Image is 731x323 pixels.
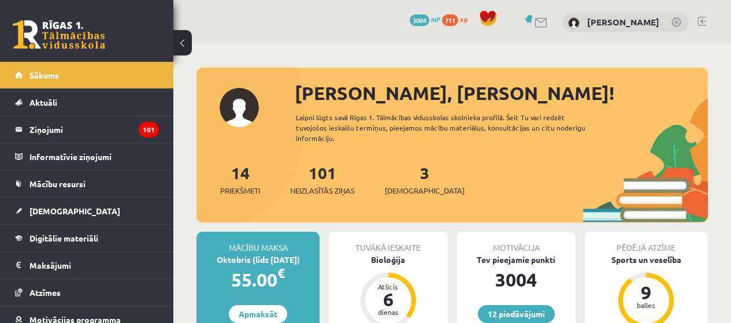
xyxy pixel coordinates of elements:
legend: Informatīvie ziņojumi [29,143,159,170]
div: dienas [371,309,406,315]
span: Sākums [29,70,59,80]
span: Digitālie materiāli [29,233,98,243]
a: 3[DEMOGRAPHIC_DATA] [385,162,465,196]
div: Pēdējā atzīme [585,232,708,254]
div: Tev pieejamie punkti [457,254,576,266]
span: Mācību resursi [29,179,86,189]
div: 3004 [457,266,576,294]
a: Apmaksāt [229,305,287,323]
div: balles [629,302,663,309]
div: Sports un veselība [585,254,708,266]
div: Atlicis [371,283,406,290]
span: mP [431,14,440,24]
a: 101Neizlasītās ziņas [290,162,355,196]
a: Mācību resursi [15,170,159,197]
a: Informatīvie ziņojumi [15,143,159,170]
legend: Maksājumi [29,252,159,279]
a: Atzīmes [15,279,159,306]
a: 14Priekšmeti [220,162,260,196]
a: 12 piedāvājumi [478,305,555,323]
span: xp [460,14,467,24]
a: Rīgas 1. Tālmācības vidusskola [13,20,105,49]
legend: Ziņojumi [29,116,159,143]
div: Mācību maksa [196,232,320,254]
span: € [277,265,285,281]
a: 711 xp [442,14,473,24]
i: 101 [139,122,159,138]
div: 6 [371,290,406,309]
span: [DEMOGRAPHIC_DATA] [385,185,465,196]
span: Neizlasītās ziņas [290,185,355,196]
a: Ziņojumi101 [15,116,159,143]
span: [DEMOGRAPHIC_DATA] [29,206,120,216]
div: Tuvākā ieskaite [329,232,447,254]
a: 3004 mP [410,14,440,24]
a: Sākums [15,62,159,88]
a: [PERSON_NAME] [587,16,659,28]
a: Aktuāli [15,89,159,116]
div: Laipni lūgts savā Rīgas 1. Tālmācības vidusskolas skolnieka profilā. Šeit Tu vari redzēt tuvojošo... [296,112,603,143]
a: [DEMOGRAPHIC_DATA] [15,198,159,224]
a: Maksājumi [15,252,159,279]
div: [PERSON_NAME], [PERSON_NAME]! [295,79,708,107]
span: Atzīmes [29,287,61,298]
span: 3004 [410,14,429,26]
div: Bioloģija [329,254,447,266]
img: Aleksandrs Maļcevs [568,17,580,29]
span: Priekšmeti [220,185,260,196]
a: Digitālie materiāli [15,225,159,251]
div: Oktobris (līdz [DATE]) [196,254,320,266]
span: Aktuāli [29,97,57,107]
div: 55.00 [196,266,320,294]
div: 9 [629,283,663,302]
div: Motivācija [457,232,576,254]
span: 711 [442,14,458,26]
